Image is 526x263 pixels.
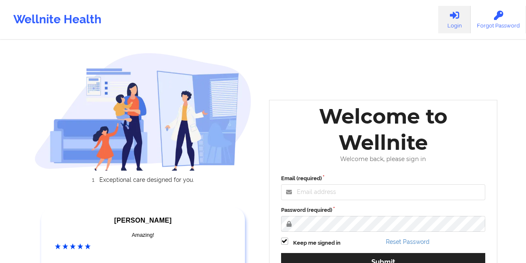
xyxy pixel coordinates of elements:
[281,206,486,214] label: Password (required)
[55,231,231,239] div: Amazing!
[293,239,341,247] label: Keep me signed in
[386,238,430,245] a: Reset Password
[438,6,471,33] a: Login
[275,156,491,163] div: Welcome back, please sign in
[281,174,486,183] label: Email (required)
[275,103,491,156] div: Welcome to Wellnite
[471,6,526,33] a: Forgot Password
[114,217,172,224] span: [PERSON_NAME]
[42,176,252,183] li: Exceptional care designed for you.
[35,52,252,171] img: wellnite-auth-hero_200.c722682e.png
[281,184,486,200] input: Email address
